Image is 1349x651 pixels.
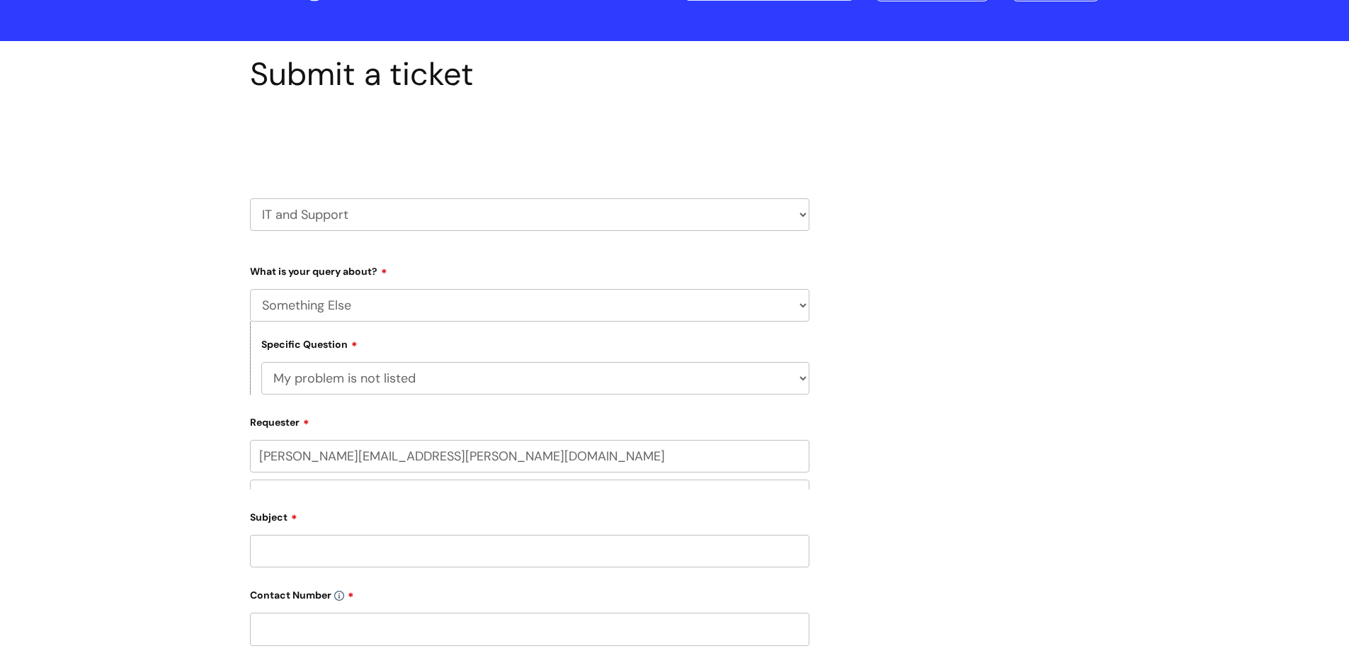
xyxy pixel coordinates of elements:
label: Requester [250,412,809,429]
input: Email [250,440,809,472]
label: Contact Number [250,584,809,601]
img: info-icon.svg [334,591,344,601]
h2: Select issue type [250,126,809,152]
input: Your Name [250,480,809,512]
h1: Submit a ticket [250,55,809,94]
label: Subject [250,506,809,523]
label: What is your query about? [250,261,809,278]
label: Specific Question [261,336,358,351]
